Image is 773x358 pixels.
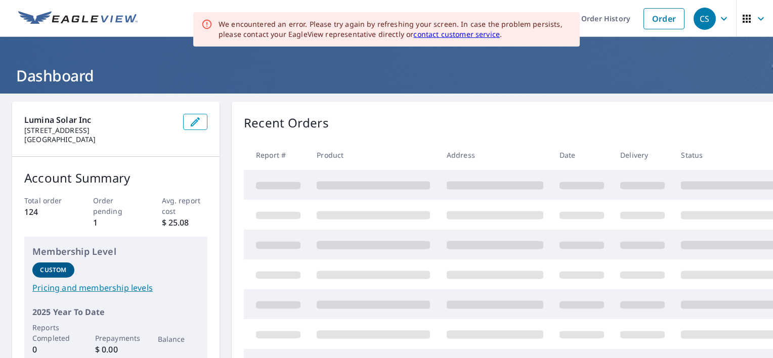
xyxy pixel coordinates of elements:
th: Date [551,140,612,170]
img: EV Logo [18,11,138,26]
div: We encountered an error. Please try again by refreshing your screen. In case the problem persists... [219,19,572,39]
p: Order pending [93,195,139,216]
p: 0 [32,343,74,355]
p: $ 25.08 [162,216,208,229]
p: Reports Completed [32,322,74,343]
th: Address [439,140,551,170]
th: Product [309,140,438,170]
th: Report # [244,140,309,170]
p: [GEOGRAPHIC_DATA] [24,135,175,144]
h1: Dashboard [12,65,761,86]
a: Order [643,8,684,29]
a: Pricing and membership levels [32,282,199,294]
p: Prepayments [95,333,137,343]
p: Total order [24,195,70,206]
p: 1 [93,216,139,229]
p: Recent Orders [244,114,329,132]
div: CS [694,8,716,30]
p: 2025 Year To Date [32,306,199,318]
p: Account Summary [24,169,207,187]
th: Delivery [612,140,673,170]
p: Balance [158,334,200,344]
p: 124 [24,206,70,218]
p: Custom [40,265,66,275]
p: Membership Level [32,245,199,258]
a: contact customer service [413,29,500,39]
p: $ 0.00 [95,343,137,355]
p: [STREET_ADDRESS] [24,126,175,135]
p: Lumina Solar Inc [24,114,175,126]
p: Avg. report cost [162,195,208,216]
